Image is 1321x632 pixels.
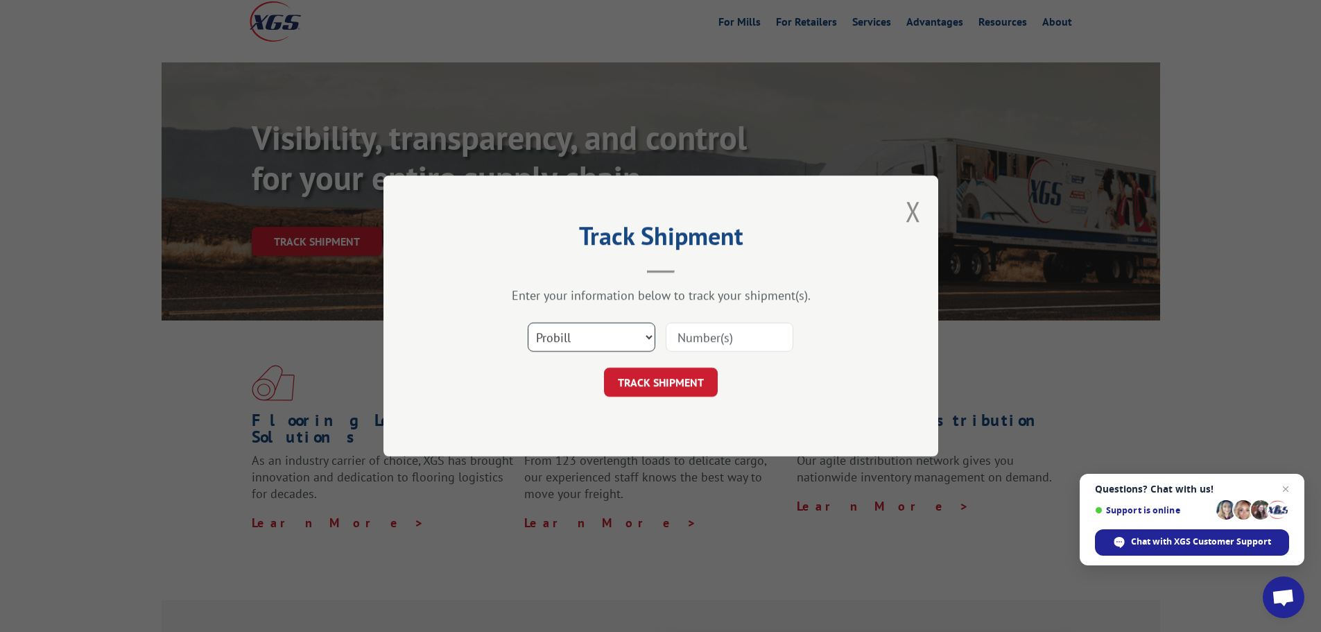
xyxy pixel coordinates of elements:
[604,368,718,397] button: TRACK SHIPMENT
[1131,536,1271,548] span: Chat with XGS Customer Support
[1095,529,1289,556] span: Chat with XGS Customer Support
[666,323,793,352] input: Number(s)
[1095,505,1211,515] span: Support is online
[453,287,869,303] div: Enter your information below to track your shipment(s).
[1263,577,1304,618] a: Open chat
[453,226,869,253] h2: Track Shipment
[906,193,921,230] button: Close modal
[1095,484,1289,495] span: Questions? Chat with us!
